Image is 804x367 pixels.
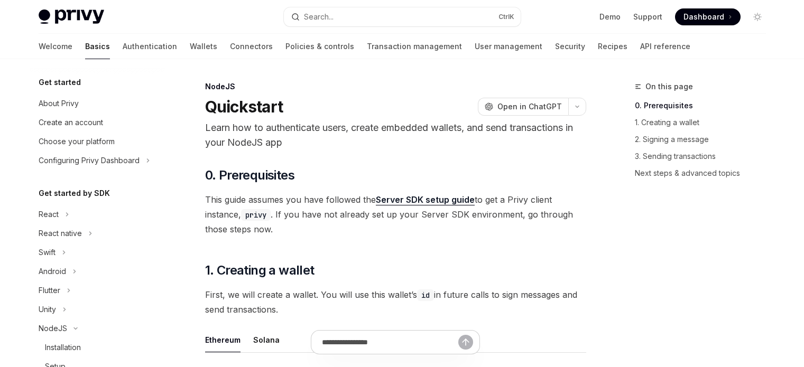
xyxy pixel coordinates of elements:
a: Welcome [39,34,72,59]
div: Choose your platform [39,135,115,148]
button: Ethereum [205,327,241,352]
a: Installation [30,338,165,357]
div: Search... [304,11,334,23]
a: Transaction management [367,34,462,59]
div: React native [39,227,82,240]
img: light logo [39,10,104,24]
button: Open in ChatGPT [478,98,568,116]
span: First, we will create a wallet. You will use this wallet’s in future calls to sign messages and s... [205,287,586,317]
a: Wallets [190,34,217,59]
a: Choose your platform [30,132,165,151]
code: id [417,289,434,301]
a: Policies & controls [285,34,354,59]
div: Installation [45,341,81,354]
div: Unity [39,303,56,316]
div: Swift [39,246,56,259]
div: Create an account [39,116,103,129]
code: privy [241,209,271,221]
span: Open in ChatGPT [497,101,562,112]
button: Search...CtrlK [284,7,521,26]
div: About Privy [39,97,79,110]
a: Authentication [123,34,177,59]
button: Send message [458,335,473,350]
a: Next steps & advanced topics [635,165,774,182]
div: Flutter [39,284,60,297]
a: About Privy [30,94,165,113]
a: Demo [599,12,621,22]
a: Security [555,34,585,59]
h1: Quickstart [205,97,283,116]
button: Toggle dark mode [749,8,766,25]
a: Recipes [598,34,627,59]
a: 3. Sending transactions [635,148,774,165]
a: 2. Signing a message [635,131,774,148]
a: Support [633,12,662,22]
a: User management [475,34,542,59]
a: Connectors [230,34,273,59]
div: Android [39,265,66,278]
h5: Get started [39,76,81,89]
a: API reference [640,34,690,59]
span: Dashboard [683,12,724,22]
a: 0. Prerequisites [635,97,774,114]
div: NodeJS [205,81,586,92]
a: Dashboard [675,8,741,25]
div: React [39,208,59,221]
span: 0. Prerequisites [205,167,294,184]
div: NodeJS [39,322,67,335]
span: Ctrl K [498,13,514,21]
h5: Get started by SDK [39,187,110,200]
div: Configuring Privy Dashboard [39,154,140,167]
p: Learn how to authenticate users, create embedded wallets, and send transactions in your NodeJS app [205,120,586,150]
span: 1. Creating a wallet [205,262,315,279]
span: On this page [645,80,693,93]
span: This guide assumes you have followed the to get a Privy client instance, . If you have not alread... [205,192,586,237]
a: Server SDK setup guide [376,194,475,205]
a: 1. Creating a wallet [635,114,774,131]
button: Solana [253,327,280,352]
a: Create an account [30,113,165,132]
a: Basics [85,34,110,59]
